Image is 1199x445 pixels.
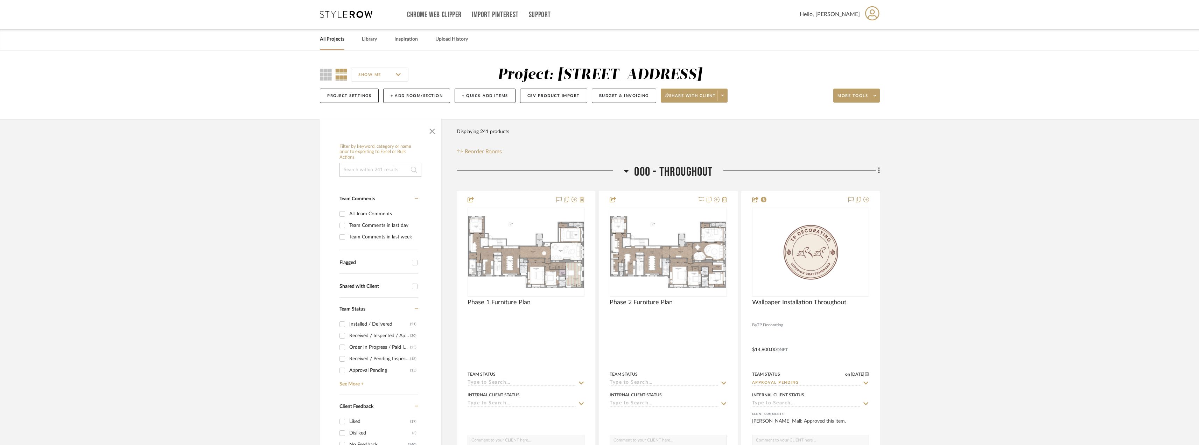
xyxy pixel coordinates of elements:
[845,372,850,376] span: on
[410,416,416,427] div: (17)
[472,12,519,18] a: Import Pinterest
[410,330,416,341] div: (30)
[410,353,416,364] div: (18)
[529,12,551,18] a: Support
[610,401,718,407] input: Type to Search…
[800,10,860,19] span: Hello, [PERSON_NAME]
[752,299,846,306] span: Wallpaper Installation Throughout
[752,401,861,407] input: Type to Search…
[520,89,587,103] button: CSV Product Import
[468,216,584,288] img: Phase 1 Furniture Plan
[349,416,410,427] div: Liked
[665,93,716,104] span: Share with client
[412,427,416,439] div: (3)
[349,330,410,341] div: Received / Inspected / Approved
[772,208,849,296] img: Wallpaper Installation Throughout
[457,147,502,156] button: Reorder Rooms
[349,427,412,439] div: Disliked
[468,299,531,306] span: Phase 1 Furniture Plan
[752,208,869,296] div: 0
[752,322,757,328] span: By
[339,260,408,266] div: Flagged
[362,35,377,44] a: Library
[837,93,868,104] span: More tools
[757,322,783,328] span: TP Decorating
[410,319,416,330] div: (51)
[661,89,728,103] button: Share with client
[339,144,421,160] h6: Filter by keyword, category or name prior to exporting to Excel or Bulk Actions
[339,307,365,312] span: Team Status
[610,392,662,398] div: Internal Client Status
[833,89,880,103] button: More tools
[320,35,344,44] a: All Projects
[634,165,713,180] span: 000 - THROUGHOUT
[610,216,726,288] img: Phase 2 Furniture Plan
[339,163,421,177] input: Search within 241 results
[752,392,804,398] div: Internal Client Status
[425,123,439,137] button: Close
[592,89,656,103] button: Budget & Invoicing
[752,380,861,387] input: Type to Search…
[407,12,462,18] a: Chrome Web Clipper
[850,372,865,377] span: [DATE]
[468,371,496,377] div: Team Status
[320,89,379,103] button: Project Settings
[610,371,638,377] div: Team Status
[383,89,450,103] button: + Add Room/Section
[394,35,418,44] a: Inspiration
[498,68,702,82] div: Project: [STREET_ADDRESS]
[410,342,416,353] div: (25)
[349,365,410,376] div: Approval Pending
[339,284,408,290] div: Shared with Client
[610,299,673,306] span: Phase 2 Furniture Plan
[465,147,502,156] span: Reorder Rooms
[455,89,516,103] button: + Quick Add Items
[349,342,410,353] div: Order In Progress / Paid In Full w/ Freight, No Balance due
[338,376,418,387] a: See More +
[349,353,410,364] div: Received / Pending Inspection
[468,401,576,407] input: Type to Search…
[410,365,416,376] div: (15)
[349,208,416,220] div: All Team Comments
[752,418,869,432] div: [PERSON_NAME] Mall: Approved this item.
[457,125,509,139] div: Displaying 241 products
[468,380,576,387] input: Type to Search…
[752,371,780,377] div: Team Status
[435,35,468,44] a: Upload History
[349,220,416,231] div: Team Comments in last day
[349,231,416,243] div: Team Comments in last week
[339,196,375,201] span: Team Comments
[339,404,373,409] span: Client Feedback
[349,319,410,330] div: Installed / Delivered
[468,392,520,398] div: Internal Client Status
[610,380,718,387] input: Type to Search…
